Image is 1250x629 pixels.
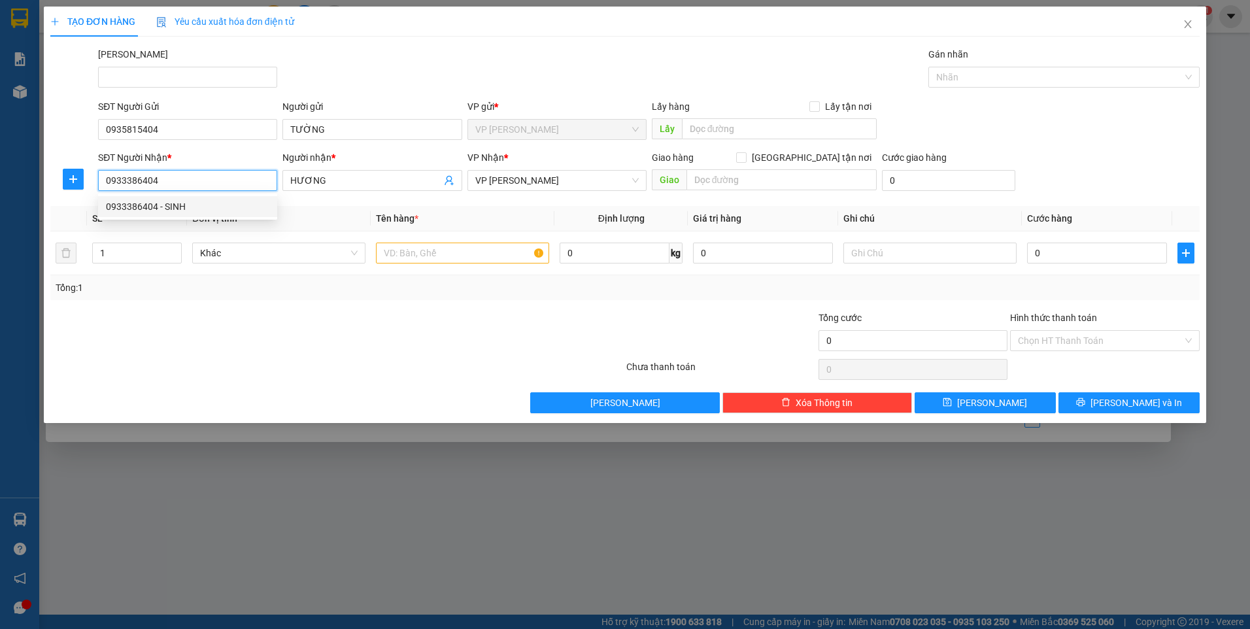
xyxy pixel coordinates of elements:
div: THẮM [125,42,230,58]
span: save [943,398,952,408]
div: 0933386404 - SINH [106,199,269,214]
div: 20.000 [10,84,118,100]
span: Tên hàng [376,213,418,224]
label: Hình thức thanh toán [1010,313,1097,323]
span: Nhận: [125,12,156,26]
span: Yêu cầu xuất hóa đơn điện tử [156,16,294,27]
span: plus [1178,248,1194,258]
span: SL [92,213,103,224]
button: [PERSON_NAME] [530,392,720,413]
span: Lấy hàng [652,101,690,112]
input: Ghi Chú [843,243,1017,263]
label: Mã ĐH [98,49,168,59]
span: kg [669,243,683,263]
span: Tổng cước [819,313,862,323]
span: Lấy [652,118,682,139]
span: close [1183,19,1193,29]
div: 0918210852 [11,58,116,76]
div: Người gửi [282,99,462,114]
div: Tổng: 1 [56,280,482,295]
span: [PERSON_NAME] và In [1090,396,1182,410]
span: Lấy tận nơi [820,99,877,114]
input: 0 [693,243,833,263]
button: plus [1177,243,1194,263]
div: VP gửi [467,99,647,114]
label: Gán nhãn [928,49,968,59]
button: save[PERSON_NAME] [915,392,1056,413]
span: [PERSON_NAME] [957,396,1027,410]
span: user-add [444,175,454,186]
label: Cước giao hàng [882,152,947,163]
button: deleteXóa Thông tin [722,392,912,413]
span: delete [781,398,790,408]
span: Giao [652,169,686,190]
input: Dọc đường [686,169,877,190]
span: VP Phan Thiết [475,120,639,139]
div: 0909838272 [125,58,230,76]
span: plus [63,174,83,184]
button: delete [56,243,76,263]
span: [PERSON_NAME] [590,396,660,410]
input: Dọc đường [682,118,877,139]
span: Định lượng [598,213,645,224]
span: VP Phạm Ngũ Lão [475,171,639,190]
span: Xóa Thông tin [796,396,853,410]
span: CR : [10,86,30,99]
div: THIÊN [11,42,116,58]
div: SĐT Người Nhận [98,150,277,165]
div: Chưa thanh toán [625,360,817,382]
span: Gửi: [11,12,31,26]
div: SĐT Người Gửi [98,99,277,114]
button: Close [1170,7,1206,43]
span: [GEOGRAPHIC_DATA] tận nơi [747,150,877,165]
div: 0933386404 - SINH [98,196,277,217]
div: Người nhận [282,150,462,165]
span: VP Nhận [467,152,504,163]
span: TẠO ĐƠN HÀNG [50,16,135,27]
div: VP [PERSON_NAME] [11,11,116,42]
span: Khác [200,243,358,263]
span: Cước hàng [1027,213,1072,224]
input: Cước giao hàng [882,170,1015,191]
span: Giá trị hàng [693,213,741,224]
input: Mã ĐH [98,67,277,88]
span: plus [50,17,59,26]
div: VP [PERSON_NAME] [125,11,230,42]
span: printer [1076,398,1085,408]
button: plus [63,169,84,190]
span: Giao hàng [652,152,694,163]
th: Ghi chú [838,206,1022,231]
button: printer[PERSON_NAME] và In [1058,392,1200,413]
img: icon [156,17,167,27]
input: VD: Bàn, Ghế [376,243,549,263]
